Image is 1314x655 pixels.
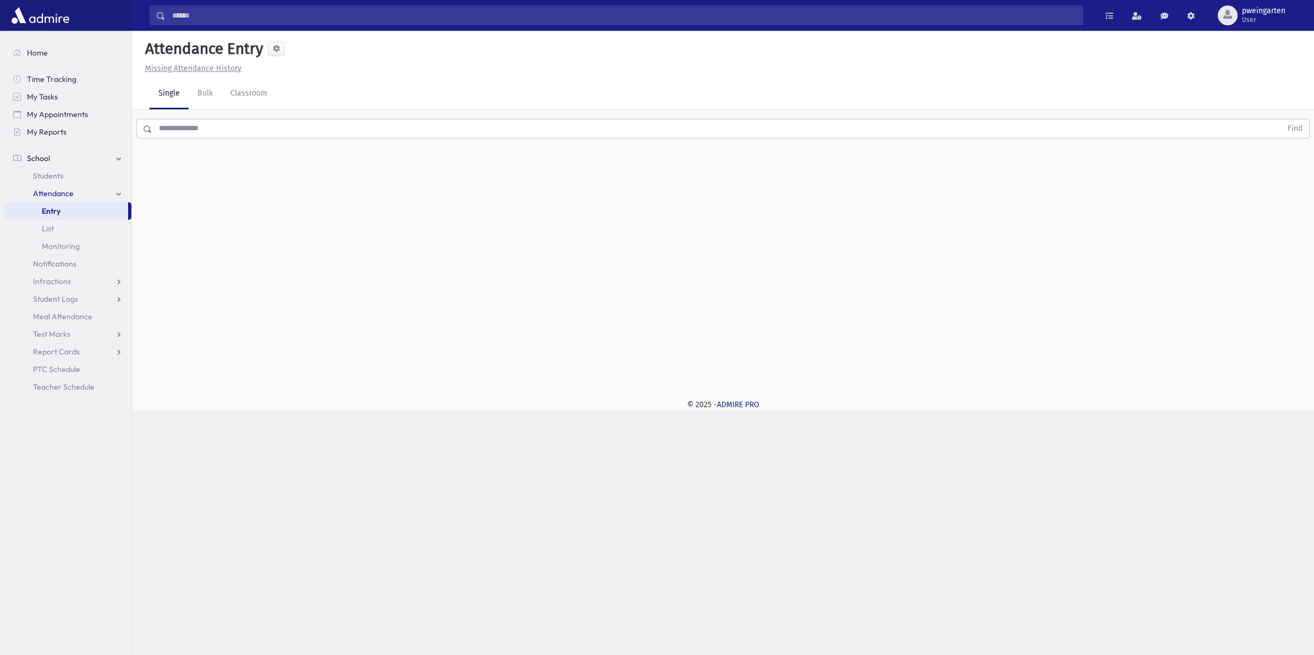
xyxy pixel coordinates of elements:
[4,325,131,343] a: Test Marks
[42,206,60,216] span: Entry
[1242,7,1285,15] span: pweingarten
[9,4,72,26] img: AdmirePro
[27,74,76,84] span: Time Tracking
[1242,15,1285,24] span: User
[33,347,80,357] span: Report Cards
[27,109,88,119] span: My Appointments
[42,224,54,234] span: List
[27,127,67,137] span: My Reports
[1281,119,1309,138] button: Find
[4,343,131,360] a: Report Cards
[4,70,131,88] a: Time Tracking
[145,64,241,73] u: Missing Attendance History
[27,153,50,163] span: School
[150,79,189,109] a: Single
[141,64,241,73] a: Missing Attendance History
[33,312,92,321] span: Meal Attendance
[141,40,263,58] h5: Attendance Entry
[717,400,759,409] a: ADMIRE PRO
[222,79,276,109] a: Classroom
[4,273,131,290] a: Infractions
[4,202,128,220] a: Entry
[189,79,222,109] a: Bulk
[150,399,1296,410] div: © 2025 -
[27,48,48,58] span: Home
[33,382,95,392] span: Teacher Schedule
[4,167,131,185] a: Students
[33,294,78,304] span: Student Logs
[33,276,71,286] span: Infractions
[33,171,63,181] span: Students
[4,88,131,106] a: My Tasks
[4,185,131,202] a: Attendance
[4,378,131,396] a: Teacher Schedule
[4,308,131,325] a: Meal Attendance
[33,259,76,269] span: Notifications
[4,360,131,378] a: PTC Schedule
[4,290,131,308] a: Student Logs
[4,44,131,62] a: Home
[27,92,58,102] span: My Tasks
[33,329,70,339] span: Test Marks
[33,364,80,374] span: PTC Schedule
[4,237,131,255] a: Monitoring
[4,106,131,123] a: My Appointments
[42,241,80,251] span: Monitoring
[4,123,131,141] a: My Reports
[165,5,1083,25] input: Search
[4,149,131,167] a: School
[4,220,131,237] a: List
[4,255,131,273] a: Notifications
[33,188,74,198] span: Attendance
